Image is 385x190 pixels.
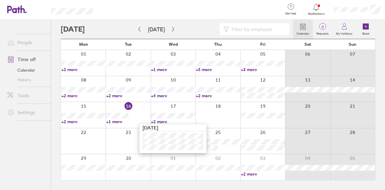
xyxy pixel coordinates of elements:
[281,12,300,15] span: Get help
[214,42,222,47] span: Thu
[260,42,266,47] span: Fri
[61,119,106,124] a: +2 more
[304,42,311,47] span: Sat
[61,67,106,72] a: +2 more
[293,30,313,36] label: Calendar
[106,119,150,124] a: +1 more
[151,67,195,72] a: +1 more
[306,3,326,16] a: Notifications
[2,53,51,65] a: Time off
[313,24,332,29] span: 0
[241,171,285,177] a: +2 more
[241,67,285,72] a: +3 more
[79,42,88,47] span: Mon
[332,20,356,39] a: My holidays
[196,67,240,72] a: +5 more
[2,106,51,118] a: Settings
[313,20,332,39] a: 0Requests
[140,124,206,131] div: [DATE]
[106,93,150,98] a: +2 more
[151,93,195,98] a: +4 more
[196,93,240,98] a: +2 more
[2,75,51,85] a: History
[2,36,51,48] a: People
[293,20,313,39] a: Calendar
[2,65,51,75] a: Calendar
[143,24,170,34] button: [DATE]
[356,20,375,39] a: Book
[2,89,51,101] a: Tools
[306,12,326,16] span: Notifications
[359,30,373,36] label: Book
[169,42,178,47] span: Wed
[313,30,332,36] label: Requests
[229,23,286,35] input: Filter by employee
[332,30,356,36] label: My holidays
[61,93,106,98] a: +2 more
[125,42,132,47] span: Tue
[151,119,195,124] a: +2 more
[349,42,356,47] span: Sun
